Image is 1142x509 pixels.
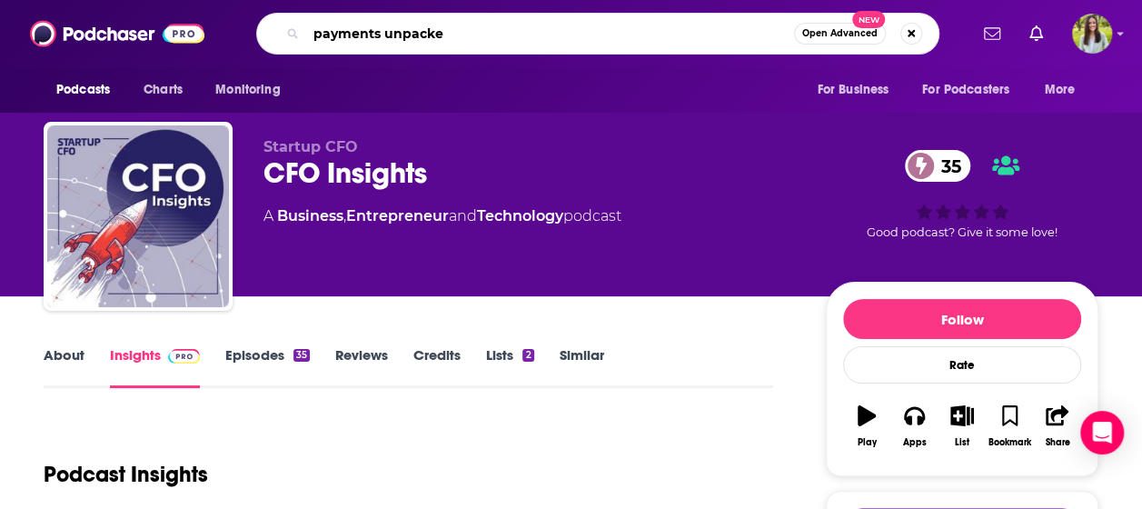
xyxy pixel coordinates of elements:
[110,346,200,388] a: InsightsPodchaser Pro
[1022,18,1050,49] a: Show notifications dropdown
[1045,77,1076,103] span: More
[47,125,229,307] img: CFO Insights
[215,77,280,103] span: Monitoring
[486,346,533,388] a: Lists2
[44,346,84,388] a: About
[413,346,461,388] a: Credits
[804,73,911,107] button: open menu
[988,437,1031,448] div: Bookmark
[867,225,1058,239] span: Good podcast? Give it some love!
[843,299,1081,339] button: Follow
[817,77,889,103] span: For Business
[306,19,794,48] input: Search podcasts, credits, & more...
[30,16,204,51] img: Podchaser - Follow, Share and Rate Podcasts
[132,73,194,107] a: Charts
[1080,411,1124,454] div: Open Intercom Messenger
[1045,437,1069,448] div: Share
[522,349,533,362] div: 2
[852,11,885,28] span: New
[346,207,449,225] a: Entrepreneur
[263,205,621,227] div: A podcast
[449,207,477,225] span: and
[903,437,927,448] div: Apps
[938,394,986,459] button: List
[343,207,346,225] span: ,
[477,207,563,225] a: Technology
[843,346,1081,384] div: Rate
[225,346,310,388] a: Episodes35
[1072,14,1112,54] img: User Profile
[1032,73,1098,107] button: open menu
[890,394,938,459] button: Apps
[977,18,1008,49] a: Show notifications dropdown
[168,349,200,364] img: Podchaser Pro
[263,138,358,155] span: Startup CFO
[858,437,877,448] div: Play
[910,73,1036,107] button: open menu
[826,138,1098,251] div: 35Good podcast? Give it some love!
[335,346,388,388] a: Reviews
[986,394,1033,459] button: Bookmark
[955,437,969,448] div: List
[923,150,970,182] span: 35
[293,349,310,362] div: 35
[56,77,110,103] span: Podcasts
[1034,394,1081,459] button: Share
[1072,14,1112,54] button: Show profile menu
[843,394,890,459] button: Play
[1072,14,1112,54] span: Logged in as meaghanyoungblood
[44,461,208,488] h1: Podcast Insights
[203,73,303,107] button: open menu
[922,77,1009,103] span: For Podcasters
[905,150,970,182] a: 35
[560,346,604,388] a: Similar
[256,13,939,55] div: Search podcasts, credits, & more...
[802,29,878,38] span: Open Advanced
[794,23,886,45] button: Open AdvancedNew
[144,77,183,103] span: Charts
[44,73,134,107] button: open menu
[277,207,343,225] a: Business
